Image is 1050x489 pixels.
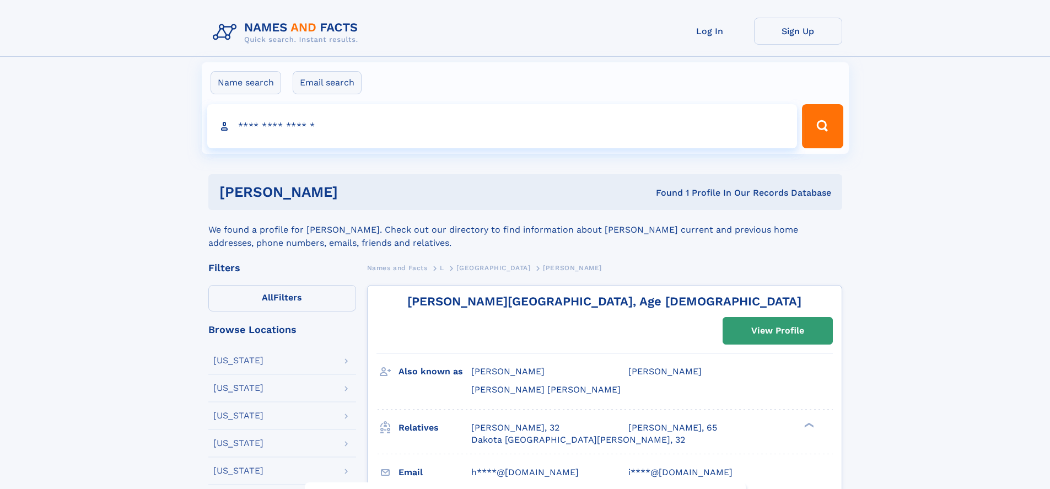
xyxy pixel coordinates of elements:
span: [PERSON_NAME] [471,366,545,377]
h1: [PERSON_NAME] [219,185,497,199]
a: Log In [666,18,754,45]
a: [PERSON_NAME], 65 [628,422,717,434]
h3: Also known as [399,362,471,381]
div: Browse Locations [208,325,356,335]
input: search input [207,104,798,148]
div: [US_STATE] [213,356,263,365]
a: Sign Up [754,18,842,45]
a: Dakota [GEOGRAPHIC_DATA][PERSON_NAME], 32 [471,434,685,446]
h3: Relatives [399,418,471,437]
span: [PERSON_NAME] [PERSON_NAME] [471,384,621,395]
a: [PERSON_NAME][GEOGRAPHIC_DATA], Age [DEMOGRAPHIC_DATA] [407,294,801,308]
div: View Profile [751,318,804,343]
h3: Email [399,463,471,482]
div: [US_STATE] [213,384,263,393]
a: View Profile [723,318,832,344]
div: [US_STATE] [213,411,263,420]
a: [GEOGRAPHIC_DATA] [456,261,530,275]
div: ❯ [801,421,815,428]
div: [US_STATE] [213,439,263,448]
img: Logo Names and Facts [208,18,367,47]
span: [GEOGRAPHIC_DATA] [456,264,530,272]
div: We found a profile for [PERSON_NAME]. Check out our directory to find information about [PERSON_N... [208,210,842,250]
label: Email search [293,71,362,94]
label: Filters [208,285,356,311]
a: Names and Facts [367,261,428,275]
label: Name search [211,71,281,94]
div: [US_STATE] [213,466,263,475]
a: [PERSON_NAME], 32 [471,422,559,434]
span: [PERSON_NAME] [628,366,702,377]
button: Search Button [802,104,843,148]
div: Filters [208,263,356,273]
span: [PERSON_NAME] [543,264,602,272]
span: All [262,292,273,303]
span: L [440,264,444,272]
a: L [440,261,444,275]
div: Found 1 Profile In Our Records Database [497,187,831,199]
